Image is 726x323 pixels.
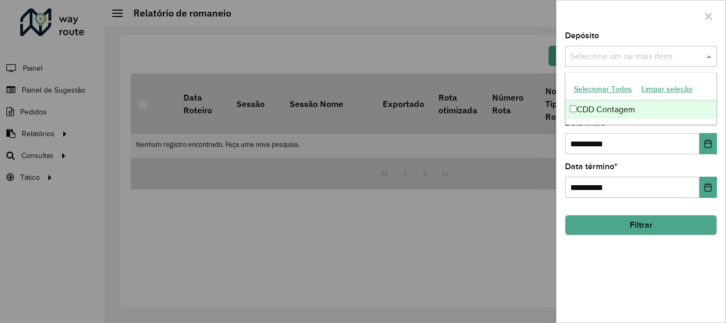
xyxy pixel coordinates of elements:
button: Choose Date [699,133,717,154]
button: Filtrar [565,215,717,235]
label: Data término [565,160,618,173]
button: Choose Date [699,177,717,198]
ng-dropdown-panel: Options list [565,72,717,125]
button: Selecionar Todos [569,81,637,97]
label: Depósito [565,29,599,42]
div: CDD Contagem [565,101,716,119]
button: Limpar seleção [637,81,697,97]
